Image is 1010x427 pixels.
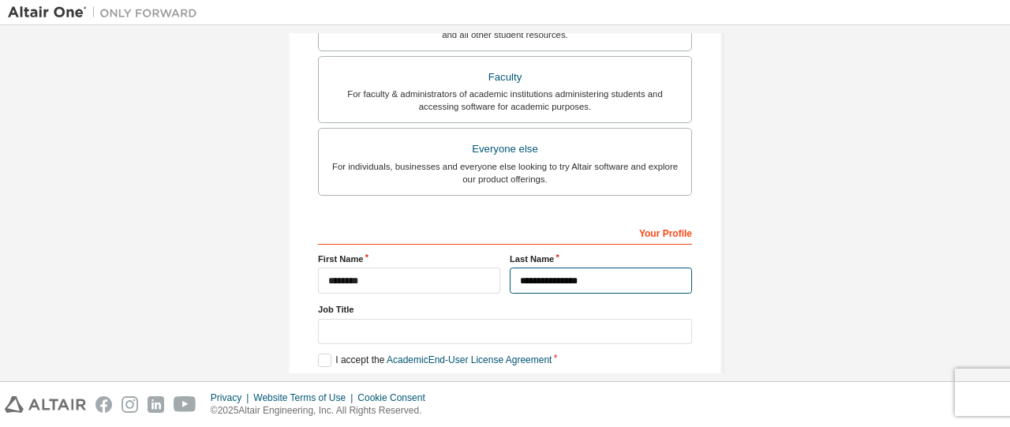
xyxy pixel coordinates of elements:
[5,396,86,413] img: altair_logo.svg
[328,66,682,88] div: Faculty
[148,396,164,413] img: linkedin.svg
[318,253,500,265] label: First Name
[510,253,692,265] label: Last Name
[8,5,205,21] img: Altair One
[328,88,682,113] div: For faculty & administrators of academic institutions administering students and accessing softwa...
[211,391,253,404] div: Privacy
[95,396,112,413] img: facebook.svg
[253,391,357,404] div: Website Terms of Use
[318,303,692,316] label: Job Title
[328,160,682,185] div: For individuals, businesses and everyone else looking to try Altair software and explore our prod...
[357,391,434,404] div: Cookie Consent
[387,354,552,365] a: Academic End-User License Agreement
[318,219,692,245] div: Your Profile
[328,138,682,160] div: Everyone else
[211,404,435,418] p: © 2025 Altair Engineering, Inc. All Rights Reserved.
[318,354,552,367] label: I accept the
[174,396,196,413] img: youtube.svg
[122,396,138,413] img: instagram.svg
